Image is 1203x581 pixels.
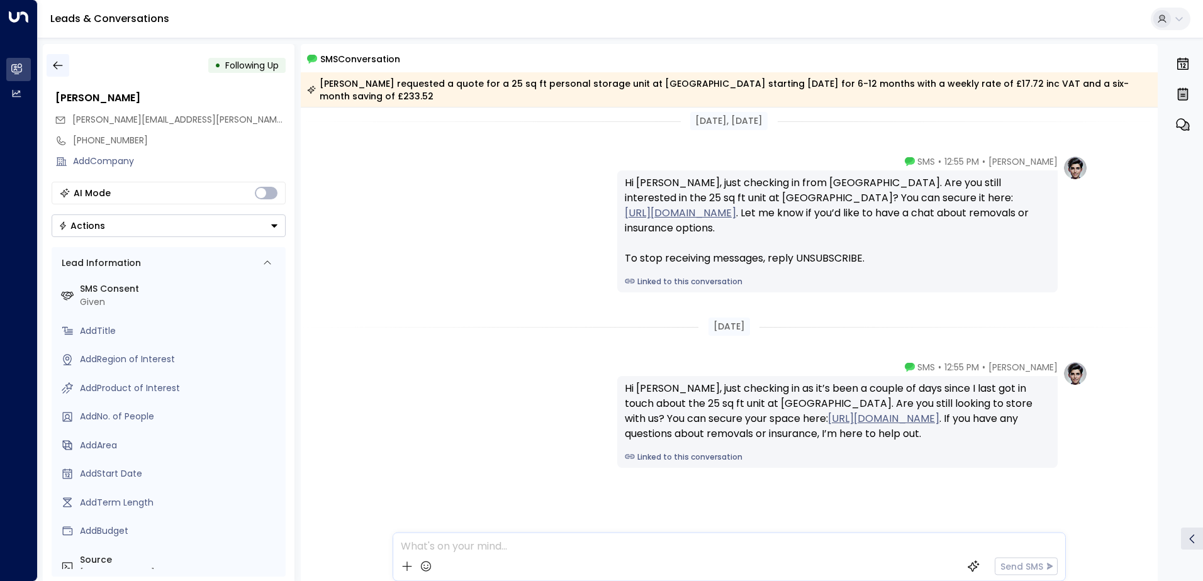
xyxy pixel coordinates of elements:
span: SMS Conversation [320,52,400,66]
span: • [982,361,985,373]
span: [PERSON_NAME] [988,361,1058,373]
img: profile-logo.png [1063,361,1088,386]
a: Leads & Conversations [50,11,169,26]
div: Hi [PERSON_NAME], just checking in as it’s been a couple of days since I last got in touch about ... [625,381,1050,441]
div: AddNo. of People [80,410,281,423]
div: AddStart Date [80,467,281,480]
a: [URL][DOMAIN_NAME] [625,206,736,221]
span: • [938,155,941,168]
div: [PERSON_NAME] [55,91,286,106]
div: AddTitle [80,324,281,338]
div: AddCompany [73,155,286,168]
div: Actions [59,220,105,231]
div: [PERSON_NAME] requested a quote for a 25 sq ft personal storage unit at [GEOGRAPHIC_DATA] startin... [307,77,1151,102]
div: • [215,54,221,77]
div: Lead Information [57,257,141,270]
label: Source [80,553,281,567]
img: profile-logo.png [1063,155,1088,180]
div: [PHONE_NUMBER] [80,567,281,580]
div: AddBudget [80,524,281,538]
div: [PHONE_NUMBER] [73,134,286,147]
div: AddProduct of Interest [80,382,281,395]
button: Actions [52,214,286,237]
span: 12:55 PM [944,361,979,373]
span: [PERSON_NAME][EMAIL_ADDRESS][PERSON_NAME][DOMAIN_NAME] [72,113,356,126]
div: [DATE] [708,318,750,336]
div: AddTerm Length [80,496,281,509]
span: SMS [917,361,935,373]
span: • [982,155,985,168]
label: SMS Consent [80,282,281,296]
span: [PERSON_NAME] [988,155,1058,168]
div: AddRegion of Interest [80,353,281,366]
div: AddArea [80,439,281,452]
a: Linked to this conversation [625,451,1050,463]
span: • [938,361,941,373]
span: reiss.gough@yahoo.com [72,113,286,126]
a: [URL][DOMAIN_NAME] [828,411,939,426]
div: Button group with a nested menu [52,214,286,237]
div: Given [80,296,281,309]
a: Linked to this conversation [625,276,1050,287]
div: AI Mode [74,187,111,199]
div: [DATE], [DATE] [690,112,768,130]
span: 12:55 PM [944,155,979,168]
span: Following Up [225,59,279,72]
div: Hi [PERSON_NAME], just checking in from [GEOGRAPHIC_DATA]. Are you still interested in the 25 sq ... [625,175,1050,266]
span: SMS [917,155,935,168]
